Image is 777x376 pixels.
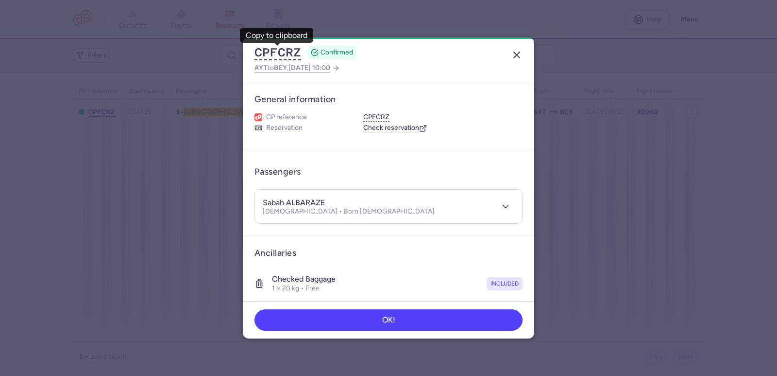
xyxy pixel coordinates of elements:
[254,45,301,60] button: CPFCRZ
[254,62,330,74] span: to ,
[254,309,523,331] button: OK!
[254,62,340,74] a: AYTtoBEY,[DATE] 10:00
[490,279,519,288] span: included
[363,124,427,132] a: Check reservation
[254,64,268,72] span: AYT
[382,316,395,324] span: OK!
[254,113,262,121] figure: 1L airline logo
[274,64,287,72] span: BEY
[254,94,523,105] h3: General information
[266,113,307,122] span: CP reference
[254,248,523,259] h3: Ancillaries
[288,64,330,72] span: [DATE] 10:00
[321,48,353,57] span: CONFIRMED
[272,274,336,284] h4: Checked baggage
[272,284,336,293] p: 1 × 20 kg • Free
[266,124,303,132] span: Reservation
[263,198,325,208] h4: sabah ALBARAZE
[246,31,307,40] div: Copy to clipboard
[254,166,301,178] h3: Passengers
[363,113,389,122] button: CPFCRZ
[263,208,435,215] p: [DEMOGRAPHIC_DATA] • Born [DEMOGRAPHIC_DATA]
